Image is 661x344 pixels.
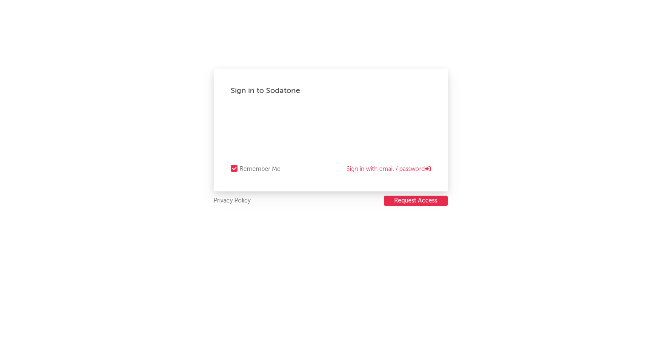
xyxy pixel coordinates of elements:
[346,164,431,174] a: Sign in with email / password
[240,164,280,174] div: Remember Me
[214,196,251,206] a: Privacy Policy
[231,86,431,96] div: Sign in to Sodatone
[384,196,448,206] button: Request Access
